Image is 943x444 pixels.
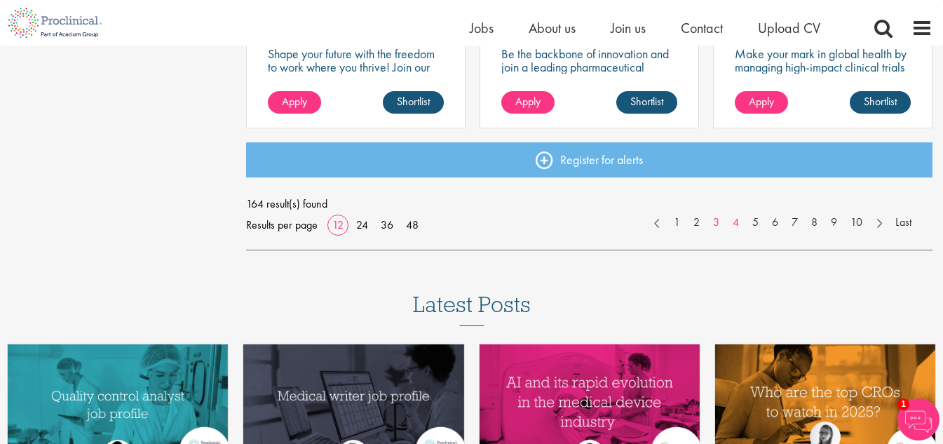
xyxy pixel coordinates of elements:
[376,217,398,232] a: 36
[383,91,444,114] a: Shortlist
[850,91,911,114] a: Shortlist
[749,94,774,109] span: Apply
[897,398,909,410] span: 1
[351,217,373,232] a: 24
[246,194,932,215] span: 164 result(s) found
[246,215,318,236] span: Results per page
[268,91,321,114] a: Apply
[529,19,576,37] a: About us
[758,19,820,37] a: Upload CV
[667,215,687,231] a: 1
[401,217,423,232] a: 48
[501,91,555,114] a: Apply
[470,19,494,37] a: Jobs
[413,292,531,326] h3: Latest Posts
[611,19,646,37] a: Join us
[686,215,707,231] a: 2
[843,215,869,231] a: 10
[726,215,746,231] a: 4
[735,47,911,87] p: Make your mark in global health by managing high-impact clinical trials with a leading CRO.
[282,94,307,109] span: Apply
[706,215,726,231] a: 3
[735,91,788,114] a: Apply
[681,19,723,37] a: Contact
[616,91,677,114] a: Shortlist
[268,47,444,100] p: Shape your future with the freedom to work where you thrive! Join our client with this fully remo...
[804,215,825,231] a: 8
[515,94,541,109] span: Apply
[897,398,939,440] img: Chatbot
[765,215,785,231] a: 6
[745,215,766,231] a: 5
[246,142,932,177] a: Register for alerts
[888,215,918,231] a: Last
[824,215,844,231] a: 9
[327,217,348,232] a: 12
[501,47,677,100] p: Be the backbone of innovation and join a leading pharmaceutical company to help keep life-changin...
[785,215,805,231] a: 7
